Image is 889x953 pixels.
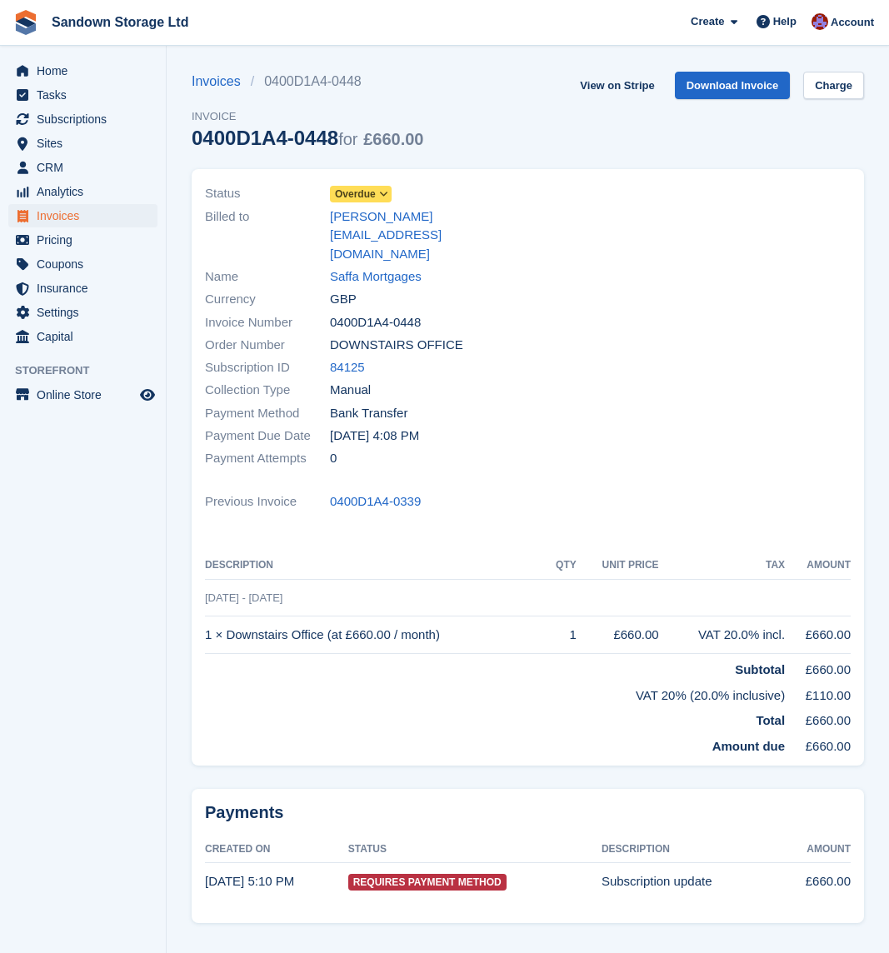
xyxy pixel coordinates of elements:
span: for [338,130,357,148]
span: Previous Invoice [205,492,330,511]
span: Help [773,13,797,30]
a: menu [8,277,157,300]
th: Status [348,836,602,863]
div: 0400D1A4-0448 [192,127,423,149]
span: Subscriptions [37,107,137,131]
a: menu [8,383,157,407]
span: Invoice [192,108,423,125]
span: GBP [330,290,357,309]
span: Create [691,13,724,30]
td: £660.00 [785,705,851,731]
time: 2025-09-02 15:08:45 UTC [330,427,419,446]
a: Download Invoice [675,72,791,99]
span: Insurance [37,277,137,300]
th: Description [602,836,778,863]
span: Subscription ID [205,358,330,377]
span: Name [205,267,330,287]
th: Description [205,552,547,579]
span: Payment Attempts [205,449,330,468]
img: stora-icon-8386f47178a22dfd0bd8f6a31ec36ba5ce8667c1dd55bd0f319d3a0aa187defe.svg [13,10,38,35]
th: Amount [778,836,851,863]
span: £660.00 [363,130,423,148]
span: Invoice Number [205,313,330,332]
span: Billed to [205,207,330,264]
time: 2025-09-01 16:10:01 UTC [205,874,294,888]
td: £660.00 [778,863,851,900]
a: menu [8,107,157,131]
th: Unit Price [577,552,659,579]
a: Charge [803,72,864,99]
span: Bank Transfer [330,404,407,423]
span: Currency [205,290,330,309]
td: VAT 20% (20.0% inclusive) [205,680,785,706]
span: Payment Due Date [205,427,330,446]
span: Settings [37,301,137,324]
strong: Total [756,713,785,727]
a: menu [8,325,157,348]
a: View on Stripe [573,72,661,99]
span: Pricing [37,228,137,252]
span: Payment Method [205,404,330,423]
th: Tax [659,552,786,579]
strong: Subtotal [735,662,785,676]
span: Sites [37,132,137,155]
a: menu [8,59,157,82]
span: Coupons [37,252,137,276]
span: Manual [330,381,371,400]
span: Collection Type [205,381,330,400]
th: Amount [785,552,851,579]
span: Invoices [37,204,137,227]
a: [PERSON_NAME][EMAIL_ADDRESS][DOMAIN_NAME] [330,207,518,264]
a: menu [8,83,157,107]
a: 0400D1A4-0339 [330,492,421,511]
strong: Amount due [712,739,786,753]
a: menu [8,204,157,227]
a: menu [8,156,157,179]
a: menu [8,132,157,155]
a: Preview store [137,385,157,405]
a: Overdue [330,184,392,203]
a: menu [8,301,157,324]
a: menu [8,252,157,276]
td: Subscription update [602,863,778,900]
nav: breadcrumbs [192,72,423,92]
div: VAT 20.0% incl. [659,626,786,645]
a: menu [8,228,157,252]
span: Online Store [37,383,137,407]
span: Tasks [37,83,137,107]
th: Created On [205,836,348,863]
span: Capital [37,325,137,348]
span: CRM [37,156,137,179]
td: £660.00 [785,654,851,680]
td: £660.00 [577,616,659,654]
span: Overdue [335,187,376,202]
td: 1 × Downstairs Office (at £660.00 / month) [205,616,547,654]
td: £660.00 [785,616,851,654]
h2: Payments [205,802,851,823]
span: Storefront [15,362,166,379]
span: Account [831,14,874,31]
td: 1 [547,616,577,654]
td: £660.00 [785,731,851,756]
a: menu [8,180,157,203]
span: 0 [330,449,337,468]
span: Analytics [37,180,137,203]
span: Order Number [205,336,330,355]
span: 0400D1A4-0448 [330,313,421,332]
a: 84125 [330,358,365,377]
span: DOWNSTAIRS OFFICE [330,336,463,355]
th: QTY [547,552,577,579]
span: Status [205,184,330,203]
a: Sandown Storage Ltd [45,8,195,36]
span: [DATE] - [DATE] [205,591,282,604]
span: Home [37,59,137,82]
td: £110.00 [785,680,851,706]
a: Saffa Mortgages [330,267,422,287]
a: Invoices [192,72,251,92]
span: Requires Payment Method [348,874,507,891]
img: Chloe Lovelock-Brown [812,13,828,30]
